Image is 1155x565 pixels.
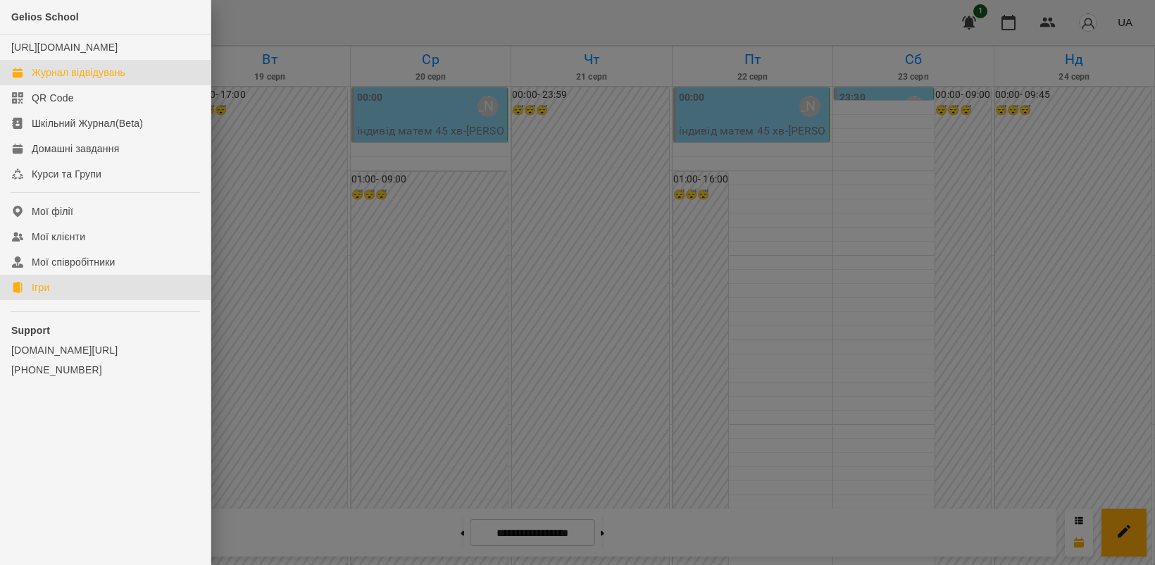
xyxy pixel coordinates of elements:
[32,255,115,269] div: Мої співробітники
[32,116,143,130] div: Шкільний Журнал(Beta)
[11,363,199,377] a: [PHONE_NUMBER]
[32,167,101,181] div: Курси та Групи
[11,11,79,23] span: Gelios School
[11,323,199,337] p: Support
[32,142,119,156] div: Домашні завдання
[32,66,125,80] div: Журнал відвідувань
[32,91,74,105] div: QR Code
[32,280,49,294] div: Ігри
[32,230,85,244] div: Мої клієнти
[11,42,118,53] a: [URL][DOMAIN_NAME]
[11,343,199,357] a: [DOMAIN_NAME][URL]
[32,204,73,218] div: Мої філії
